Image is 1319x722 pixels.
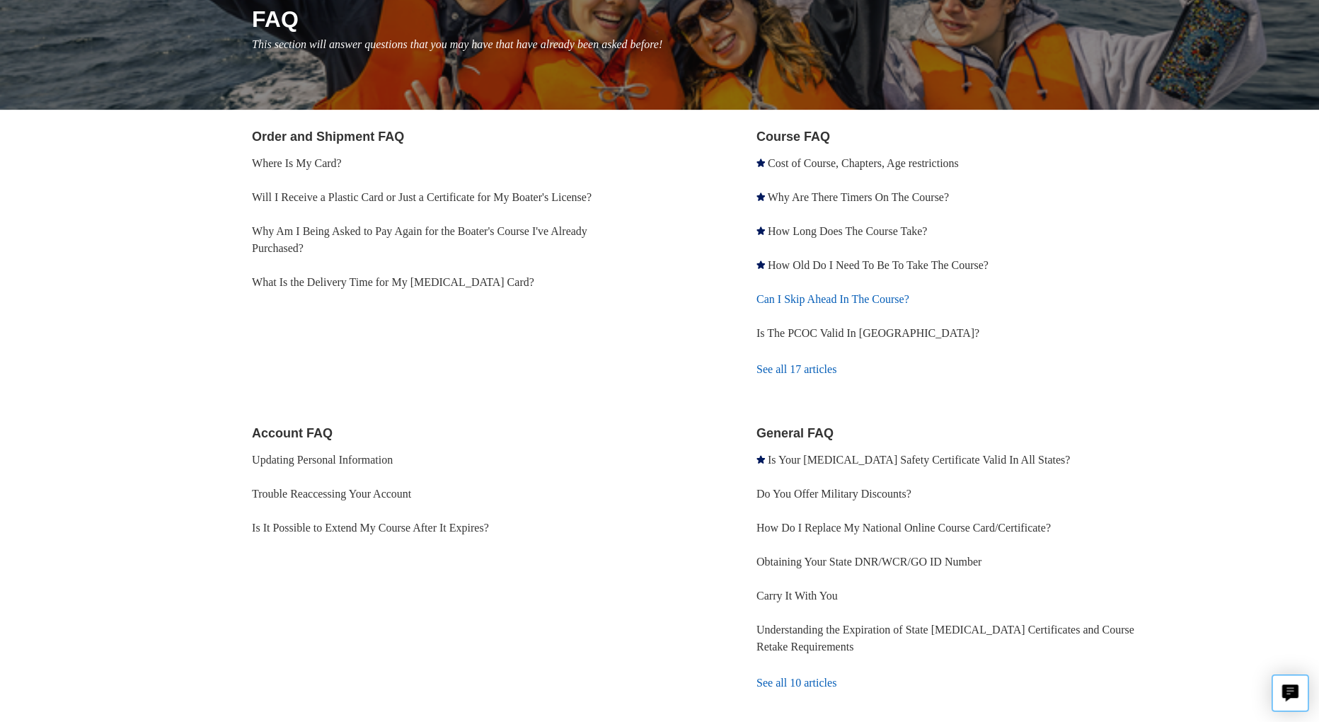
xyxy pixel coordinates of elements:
a: Is It Possible to Extend My Course After It Expires? [252,522,489,534]
a: Carry It With You [756,590,838,602]
a: Understanding the Expiration of State [MEDICAL_DATA] Certificates and Course Retake Requirements [756,624,1134,653]
a: General FAQ [756,426,834,440]
a: Why Am I Being Asked to Pay Again for the Boater's Course I've Already Purchased? [252,225,587,254]
a: Obtaining Your State DNR/WCR/GO ID Number [756,556,981,568]
a: How Old Do I Need To Be To Take The Course? [768,259,989,271]
a: How Long Does The Course Take? [768,225,927,237]
button: Live chat [1272,675,1308,711]
a: Account FAQ [252,426,333,440]
a: Will I Receive a Plastic Card or Just a Certificate for My Boater's License? [252,191,592,203]
a: See all 10 articles [756,664,1169,702]
a: What Is the Delivery Time for My [MEDICAL_DATA] Card? [252,276,534,288]
h1: FAQ [252,2,1169,36]
a: Course FAQ [756,130,830,144]
a: Why Are There Timers On The Course? [768,191,949,203]
svg: Promoted article [756,260,765,269]
a: Can I Skip Ahead In The Course? [756,293,909,305]
svg: Promoted article [756,159,765,167]
svg: Promoted article [756,193,765,201]
a: Trouble Reaccessing Your Account [252,488,411,500]
a: Updating Personal Information [252,454,393,466]
a: See all 17 articles [756,350,1169,389]
svg: Promoted article [756,455,765,464]
a: Do You Offer Military Discounts? [756,488,911,500]
svg: Promoted article [756,227,765,235]
a: Is The PCOC Valid In [GEOGRAPHIC_DATA]? [756,327,979,339]
p: This section will answer questions that you may have that have already been asked before! [252,36,1169,53]
a: Is Your [MEDICAL_DATA] Safety Certificate Valid In All States? [768,454,1070,466]
a: How Do I Replace My National Online Course Card/Certificate? [756,522,1051,534]
a: Cost of Course, Chapters, Age restrictions [768,157,959,169]
a: Order and Shipment FAQ [252,130,404,144]
a: Where Is My Card? [252,157,342,169]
